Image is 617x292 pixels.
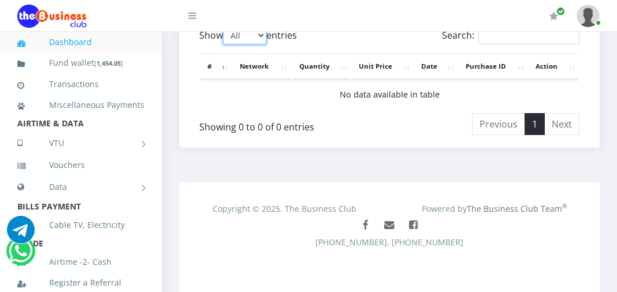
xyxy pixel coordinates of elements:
[403,215,424,236] a: Join The Business Club Group
[199,27,297,44] label: Show entries
[96,59,121,68] b: 1,454.05
[200,54,232,79] th: #: activate to sort column descending
[17,173,144,201] a: Data
[467,203,567,214] a: The Business Club Team®
[442,27,579,44] label: Search:
[17,92,144,118] a: Miscellaneous Payments
[389,203,599,215] div: Powered by
[17,5,87,28] img: Logo
[17,50,144,77] a: Fund wallet[1,454.05]
[233,54,291,79] th: Network: activate to sort column ascending
[379,215,400,236] a: Mail us
[94,59,123,68] small: [ ]
[525,113,545,135] a: 1
[17,71,144,98] a: Transactions
[9,246,32,265] a: Chat for support
[562,202,567,210] sup: ®
[17,249,144,275] a: Airtime -2- Cash
[200,81,578,108] td: No data available in table
[17,212,144,238] a: Cable TV, Electricity
[292,54,351,79] th: Quantity: activate to sort column ascending
[549,12,558,21] i: Renew/Upgrade Subscription
[459,54,527,79] th: Purchase ID: activate to sort column ascending
[478,27,579,44] input: Search:
[17,152,144,178] a: Vouchers
[529,54,578,79] th: Action: activate to sort column ascending
[180,203,389,215] div: Copyright © 2025. The Business Club
[188,215,591,272] div: [PHONE_NUMBER], [PHONE_NUMBER]
[7,224,35,244] a: Chat for support
[414,54,458,79] th: Date: activate to sort column ascending
[577,5,600,27] img: User
[17,29,144,55] a: Dashboard
[355,215,377,236] a: Like The Business Club Page
[199,112,348,134] div: Showing 0 to 0 of 0 entries
[17,129,144,158] a: VTU
[556,7,565,16] span: Renew/Upgrade Subscription
[352,54,413,79] th: Unit Price: activate to sort column ascending
[223,27,266,44] select: Showentries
